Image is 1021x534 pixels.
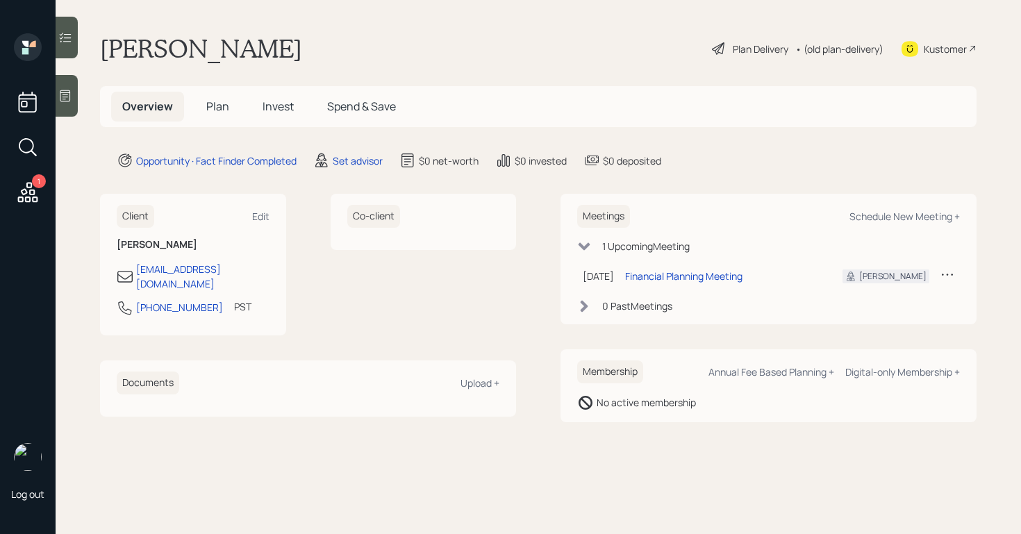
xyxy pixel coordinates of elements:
[602,299,672,313] div: 0 Past Meeting s
[333,153,383,168] div: Set advisor
[117,239,269,251] h6: [PERSON_NAME]
[234,299,251,314] div: PST
[117,205,154,228] h6: Client
[11,487,44,501] div: Log out
[733,42,788,56] div: Plan Delivery
[795,42,883,56] div: • (old plan-delivery)
[603,153,661,168] div: $0 deposited
[577,205,630,228] h6: Meetings
[136,300,223,315] div: [PHONE_NUMBER]
[849,210,960,223] div: Schedule New Meeting +
[597,395,696,410] div: No active membership
[136,153,297,168] div: Opportunity · Fact Finder Completed
[625,269,742,283] div: Financial Planning Meeting
[460,376,499,390] div: Upload +
[136,262,269,291] div: [EMAIL_ADDRESS][DOMAIN_NAME]
[122,99,173,114] span: Overview
[117,372,179,394] h6: Documents
[263,99,294,114] span: Invest
[845,365,960,378] div: Digital-only Membership +
[252,210,269,223] div: Edit
[419,153,479,168] div: $0 net-worth
[924,42,967,56] div: Kustomer
[708,365,834,378] div: Annual Fee Based Planning +
[14,443,42,471] img: robby-grisanti-headshot.png
[347,205,400,228] h6: Co-client
[206,99,229,114] span: Plan
[859,270,927,283] div: [PERSON_NAME]
[32,174,46,188] div: 1
[327,99,396,114] span: Spend & Save
[602,239,690,253] div: 1 Upcoming Meeting
[100,33,302,64] h1: [PERSON_NAME]
[515,153,567,168] div: $0 invested
[577,360,643,383] h6: Membership
[583,269,614,283] div: [DATE]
